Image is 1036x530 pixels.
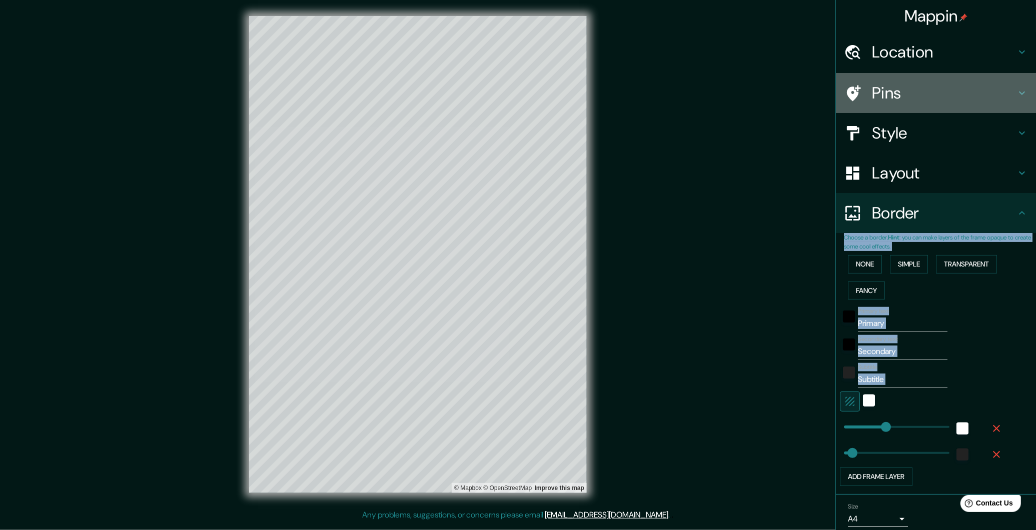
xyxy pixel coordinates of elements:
button: black [843,338,855,350]
button: Transparent [936,255,997,273]
h4: Pins [872,83,1016,103]
h4: Layout [872,163,1016,183]
button: color-222222 [956,448,968,460]
a: OpenStreetMap [483,484,532,491]
div: Location [836,32,1036,72]
button: Fancy [848,281,885,300]
div: Pins [836,73,1036,113]
h4: Style [872,123,1016,143]
div: Layout [836,153,1036,193]
div: Border [836,193,1036,233]
h4: Border [872,203,1016,223]
div: . [670,509,672,521]
button: Simple [890,255,928,273]
div: A4 [848,511,908,527]
button: color-222222 [843,366,855,378]
a: Map feedback [535,484,584,491]
iframe: Help widget launcher [947,491,1025,519]
button: white [863,394,875,406]
button: Add frame layer [840,467,912,486]
div: Style [836,113,1036,153]
a: Mapbox [454,484,482,491]
label: Primary text [858,307,889,315]
button: None [848,255,882,273]
button: black [843,310,855,322]
label: Secondary text [858,335,898,343]
h4: Mappin [904,6,968,26]
label: Subtitle [858,363,877,371]
div: . [672,509,674,521]
a: [EMAIL_ADDRESS][DOMAIN_NAME] [545,509,669,520]
button: white [956,422,968,434]
h4: Location [872,42,1016,62]
label: Size [848,502,858,510]
img: pin-icon.png [959,13,967,21]
p: Choose a border. : you can make layers of the frame opaque to create some cool effects. [844,233,1036,251]
b: Hint [888,233,899,241]
p: Any problems, suggestions, or concerns please email . [363,509,670,521]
